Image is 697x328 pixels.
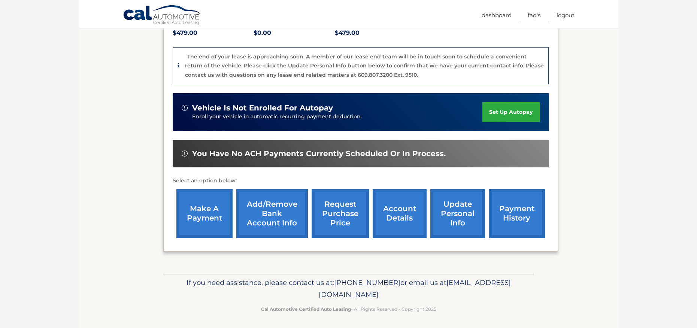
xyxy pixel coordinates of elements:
a: account details [373,189,427,238]
strong: Cal Automotive Certified Auto Leasing [261,306,351,312]
span: You have no ACH payments currently scheduled or in process. [192,149,446,158]
a: make a payment [176,189,233,238]
a: update personal info [430,189,485,238]
p: $0.00 [254,28,335,38]
span: vehicle is not enrolled for autopay [192,103,333,113]
a: Cal Automotive [123,5,201,27]
span: [PHONE_NUMBER] [334,278,400,287]
a: Dashboard [482,9,512,21]
p: $479.00 [173,28,254,38]
a: payment history [489,189,545,238]
p: If you need assistance, please contact us at: or email us at [168,277,529,301]
p: - All Rights Reserved - Copyright 2025 [168,305,529,313]
p: The end of your lease is approaching soon. A member of our lease end team will be in touch soon t... [185,53,544,78]
a: Add/Remove bank account info [236,189,308,238]
img: alert-white.svg [182,105,188,111]
p: Enroll your vehicle in automatic recurring payment deduction. [192,113,483,121]
img: alert-white.svg [182,151,188,157]
a: set up autopay [482,102,539,122]
a: Logout [557,9,575,21]
a: FAQ's [528,9,540,21]
a: request purchase price [312,189,369,238]
p: $479.00 [335,28,416,38]
p: Select an option below: [173,176,549,185]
